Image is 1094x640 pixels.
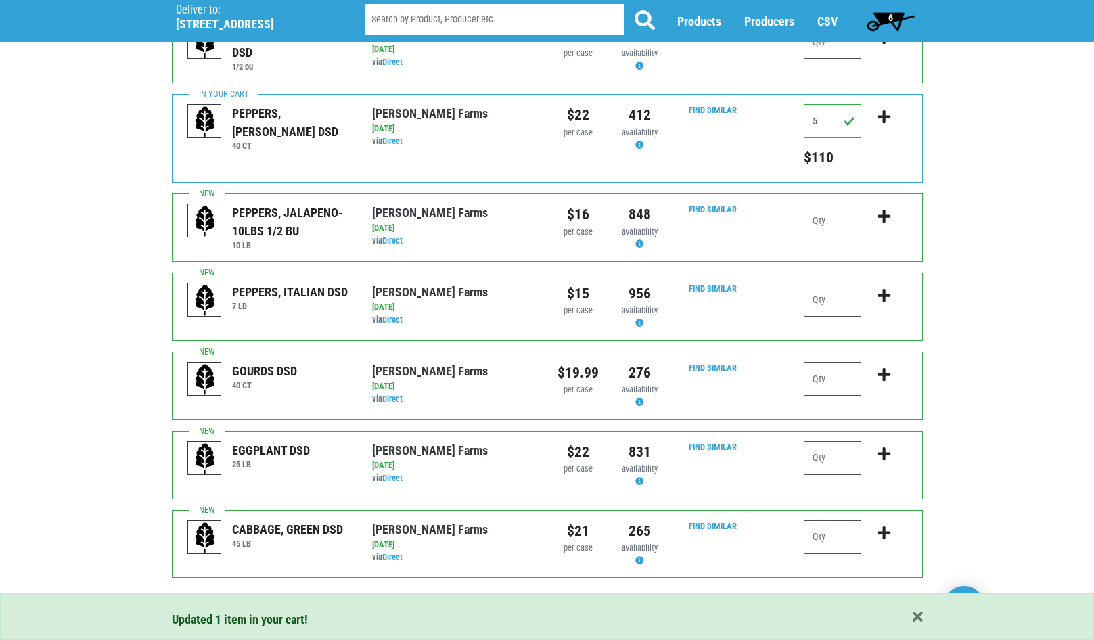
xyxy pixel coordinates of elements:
[372,122,537,135] div: [DATE]
[622,305,658,315] span: availability
[372,459,537,472] div: [DATE]
[557,542,599,555] div: per case
[557,104,599,126] div: $22
[232,539,343,549] h6: 45 LB
[557,47,599,60] div: per case
[557,204,599,225] div: $16
[382,394,403,404] a: Direct
[372,206,488,220] a: [PERSON_NAME] Farms
[365,4,624,35] input: Search by Product, Producer etc.
[176,17,330,32] h5: [STREET_ADDRESS]
[619,441,660,463] div: 831
[817,14,838,28] a: CSV
[232,441,310,459] div: EGGPLANT DSD
[619,127,660,152] div: Availability may be subject to change.
[619,204,660,225] div: 848
[372,522,488,536] a: [PERSON_NAME] Farms
[804,362,861,396] input: Qty
[689,283,737,294] a: Find Similar
[744,14,794,28] a: Producers
[372,235,537,248] div: via
[804,25,861,59] input: Qty
[232,362,297,380] div: GOURDS DSD
[804,441,861,475] input: Qty
[232,62,352,72] h6: 1/2 bu
[372,285,488,299] a: [PERSON_NAME] Farms
[372,301,537,314] div: [DATE]
[372,43,537,56] div: [DATE]
[622,463,658,474] span: availability
[619,104,660,126] div: 412
[677,14,721,28] a: Products
[689,442,737,452] a: Find Similar
[188,521,222,555] img: placeholder-variety-43d6402dacf2d531de610a020419775a.svg
[382,315,403,325] a: Direct
[557,520,599,542] div: $21
[622,48,658,58] span: availability
[232,283,348,301] div: PEPPERS, ITALIAN DSD
[382,552,403,562] a: Direct
[622,127,658,137] span: availability
[372,135,537,148] div: via
[619,283,660,304] div: 956
[382,57,403,67] a: Direct
[557,463,599,476] div: per case
[804,104,861,138] input: Qty
[557,362,599,384] div: $19.99
[557,441,599,463] div: $22
[622,227,658,237] span: availability
[557,226,599,239] div: per case
[188,204,222,238] img: placeholder-variety-43d6402dacf2d531de610a020419775a.svg
[372,222,537,235] div: [DATE]
[188,105,222,139] img: placeholder-variety-43d6402dacf2d531de610a020419775a.svg
[372,314,537,327] div: via
[804,149,861,166] h5: Total price
[622,543,658,553] span: availability
[557,384,599,396] div: per case
[188,283,222,317] img: placeholder-variety-43d6402dacf2d531de610a020419775a.svg
[372,551,537,564] div: via
[232,141,352,151] h6: 40 CT
[372,443,488,457] a: [PERSON_NAME] Farms
[232,301,348,311] h6: 7 LB
[382,473,403,483] a: Direct
[372,106,488,120] a: [PERSON_NAME] Farms
[372,364,488,378] a: [PERSON_NAME] Farms
[619,362,660,384] div: 276
[372,393,537,406] div: via
[382,136,403,146] a: Direct
[619,520,660,542] div: 265
[188,26,222,60] img: placeholder-variety-43d6402dacf2d531de610a020419775a.svg
[188,363,222,396] img: placeholder-variety-43d6402dacf2d531de610a020419775a.svg
[372,380,537,393] div: [DATE]
[689,363,737,373] a: Find Similar
[689,204,737,214] a: Find Similar
[372,56,537,69] div: via
[622,384,658,394] span: availability
[804,520,861,554] input: Qty
[232,25,352,62] div: PEPPERS, LONG HOT DSD
[232,204,352,240] div: PEPPERS, JALAPENO- 10LBS 1/2 BU
[557,283,599,304] div: $15
[232,520,343,539] div: CABBAGE, GREEN DSD
[172,610,923,628] div: Updated 1 item in your cart!
[861,7,921,35] a: 6
[232,240,352,250] h6: 10 LB
[188,442,222,476] img: placeholder-variety-43d6402dacf2d531de610a020419775a.svg
[804,204,861,237] input: Qty
[232,380,297,390] h6: 40 CT
[888,12,893,23] span: 6
[689,521,737,531] a: Find Similar
[232,104,352,141] div: PEPPERS, [PERSON_NAME] DSD
[382,235,403,246] a: Direct
[689,105,737,115] a: Find Similar
[372,472,537,485] div: via
[557,304,599,317] div: per case
[232,459,310,470] h6: 25 LB
[804,283,861,317] input: Qty
[557,127,599,139] div: per case
[176,3,330,17] p: Deliver to:
[372,539,537,551] div: [DATE]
